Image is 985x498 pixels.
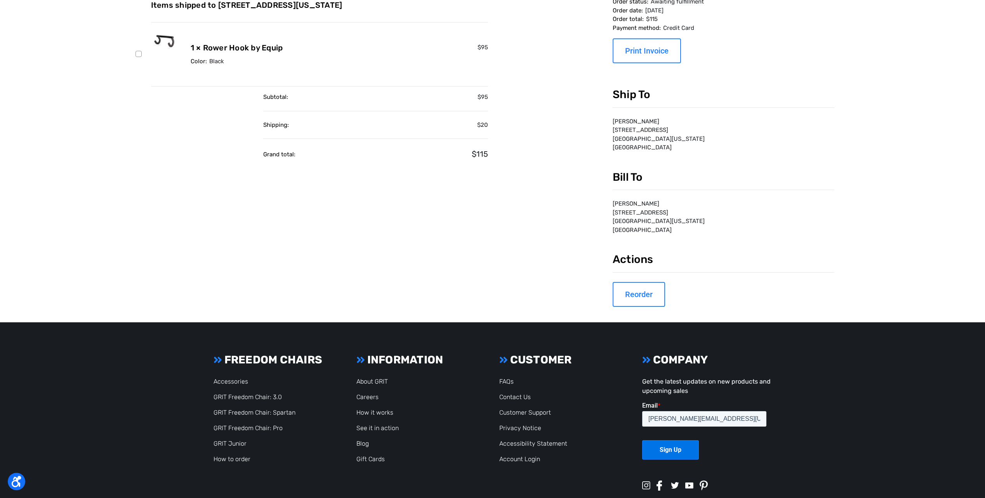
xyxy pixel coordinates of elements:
[499,353,628,367] h3: CUSTOMER
[499,440,567,447] a: Accessibility Statement
[700,481,708,491] img: pinterest
[613,6,643,15] dt: Order date:
[613,6,834,15] dd: [DATE]
[613,199,834,208] li: [PERSON_NAME]
[613,126,834,135] li: [STREET_ADDRESS]
[214,424,283,432] a: GRIT Freedom Chair: Pro
[613,38,681,63] button: Print Invoice
[356,393,379,401] a: Careers
[613,282,665,307] input: Reorder
[613,143,834,152] li: [GEOGRAPHIC_DATA]
[356,409,393,416] a: How it works
[613,253,834,273] h3: Actions
[191,43,488,52] h5: 1 × Rower Hook by Equip
[214,440,247,447] a: GRIT Junior
[642,377,771,396] p: Get the latest updates on new products and upcoming sales
[613,117,834,126] li: [PERSON_NAME]
[499,393,531,401] a: Contact Us
[151,0,488,10] h5: Items shipped to [STREET_ADDRESS][US_STATE]
[642,353,771,367] h3: COMPANY
[356,424,399,432] a: See it in action
[613,208,834,217] li: [STREET_ADDRESS]
[613,217,834,226] li: [GEOGRAPHIC_DATA][US_STATE]
[151,32,178,50] img: Rower Hook by Equip
[263,141,295,168] dt: Grand total:
[671,482,679,489] img: twitter
[263,111,289,139] dt: Shipping:
[613,24,661,33] dt: Payment method:
[263,111,488,139] dd: $20
[263,83,288,111] dt: Subtotal:
[214,455,250,463] a: How to order
[214,353,342,367] h3: FREEDOM CHAIRS
[685,482,693,489] img: youtube
[642,481,650,489] img: instagram
[263,83,488,111] dd: $95
[499,455,540,463] a: Account Login
[356,455,385,463] a: Gift Cards
[613,24,834,33] dd: Credit Card
[499,378,514,385] a: FAQs
[214,409,295,416] a: GRIT Freedom Chair: Spartan
[613,226,834,235] li: [GEOGRAPHIC_DATA]
[613,135,834,144] li: [GEOGRAPHIC_DATA][US_STATE]
[356,353,485,367] h3: INFORMATION
[499,409,551,416] a: Customer Support
[613,171,834,190] h3: Bill To
[478,43,488,52] span: $95
[642,402,771,473] iframe: Form 0
[214,393,282,401] a: GRIT Freedom Chair: 3.0
[613,15,834,24] dd: $115
[263,139,488,169] dd: $115
[191,57,488,66] dd: Black
[499,424,541,432] a: Privacy Notice
[657,481,662,491] img: facebook
[191,57,207,66] dt: Color:
[613,15,644,24] dt: Order total:
[356,440,369,447] a: Blog
[214,378,248,385] a: Accessories
[613,88,834,108] h3: Ship To
[356,378,388,385] a: About GRIT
